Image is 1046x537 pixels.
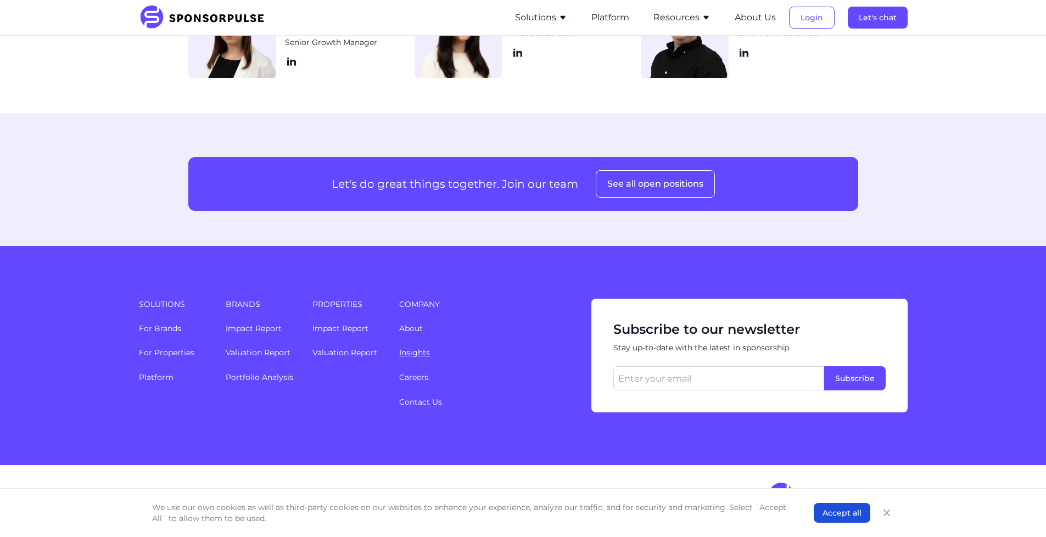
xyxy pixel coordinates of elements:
button: Subscribe [824,366,886,390]
button: Login [789,7,835,29]
p: We use our own cookies as well as third-party cookies on our websites to enhance your experience,... [152,502,792,524]
a: Impact Report [312,323,368,333]
button: Solutions [515,11,567,24]
a: Valuation Report [226,348,290,357]
img: SponsorPulse [139,5,272,30]
a: See all open positions [596,178,715,189]
button: About Us [735,11,776,24]
a: Impact Report [226,323,282,333]
span: Properties [312,299,386,310]
span: Stay up-to-date with the latest in sponsorship [613,343,886,354]
button: Resources [653,11,711,24]
a: Login [789,13,835,23]
iframe: Chat Widget [991,484,1046,537]
p: Let's do great things together. Join our team [332,176,578,192]
a: Let's chat [848,13,908,23]
a: Valuation Report [312,348,377,357]
a: For Properties [139,348,194,357]
button: Close [879,505,894,521]
span: Subscribe to our newsletter [613,321,886,338]
a: Platform [591,13,629,23]
span: Company [399,299,560,310]
img: SponsorPulse [768,483,908,508]
a: About [399,323,423,333]
a: Platform [139,372,174,382]
span: Brands [226,299,299,310]
a: Insights [399,348,430,357]
a: For Brands [139,323,181,333]
a: Portfolio Analysis [226,372,293,382]
button: Let's chat [848,7,908,29]
span: Senior Growth Manager [285,37,377,48]
a: About Us [735,13,776,23]
button: Platform [591,11,629,24]
a: Careers [399,372,428,382]
input: Enter your email [613,366,824,390]
button: See all open positions [596,170,715,198]
button: Accept all [814,503,870,523]
span: Solutions [139,299,212,310]
a: Contact Us [399,397,442,407]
